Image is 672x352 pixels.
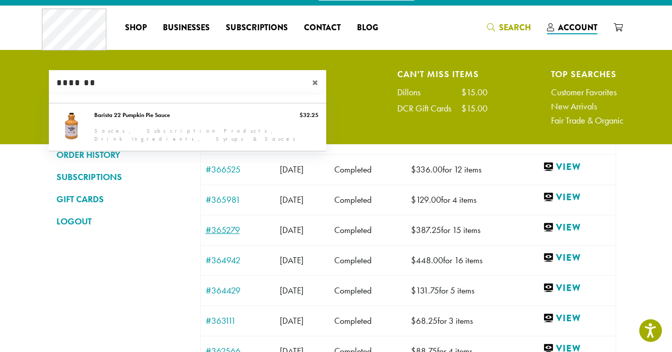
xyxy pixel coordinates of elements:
[280,224,303,236] span: [DATE]
[56,146,185,163] a: ORDER HISTORY
[280,255,303,266] span: [DATE]
[329,245,406,275] td: Completed
[558,22,597,33] span: Account
[406,215,538,245] td: for 15 items
[406,185,538,215] td: for 4 items
[551,70,624,78] h4: Top Searches
[411,255,443,266] span: 448.00
[551,102,624,111] a: New Arrivals
[117,20,155,36] a: Shop
[499,22,531,33] span: Search
[411,134,416,145] span: $
[543,312,610,325] a: View
[411,194,441,205] span: 129.00
[397,104,461,113] div: DCR Gift Cards
[411,134,441,145] span: 129.00
[329,275,406,306] td: Completed
[206,256,270,265] a: #364942
[304,22,341,34] span: Contact
[411,255,416,266] span: $
[56,168,185,186] a: SUBSCRIPTIONS
[543,191,610,204] a: View
[397,88,431,97] div: Dillons
[280,285,303,296] span: [DATE]
[56,213,185,230] a: LOGOUT
[411,285,416,296] span: $
[406,154,538,185] td: for 12 items
[551,88,624,97] a: Customer Favorites
[206,165,270,174] a: #366525
[280,315,303,326] span: [DATE]
[411,164,443,175] span: 336.00
[411,315,416,326] span: $
[411,315,438,326] span: 68.25
[411,164,416,175] span: $
[206,316,270,325] a: #363111
[329,154,406,185] td: Completed
[543,252,610,264] a: View
[411,224,416,236] span: $
[543,161,610,173] a: View
[411,224,441,236] span: 387.25
[406,275,538,306] td: for 5 items
[461,88,487,97] div: $15.00
[56,191,185,208] a: GIFT CARDS
[206,286,270,295] a: #364429
[461,104,487,113] div: $15.00
[312,77,326,89] span: ×
[411,285,439,296] span: 131.75
[226,22,288,34] span: Subscriptions
[329,215,406,245] td: Completed
[479,19,539,36] a: Search
[551,116,624,125] a: Fair Trade & Organic
[280,194,303,205] span: [DATE]
[543,221,610,234] a: View
[329,185,406,215] td: Completed
[329,306,406,336] td: Completed
[397,70,487,78] h4: Can't Miss Items
[125,22,147,34] span: Shop
[206,225,270,234] a: #365279
[206,195,270,204] a: #365981
[163,22,210,34] span: Businesses
[280,164,303,175] span: [DATE]
[357,22,378,34] span: Blog
[406,306,538,336] td: for 3 items
[543,282,610,295] a: View
[411,194,416,205] span: $
[406,245,538,275] td: for 16 items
